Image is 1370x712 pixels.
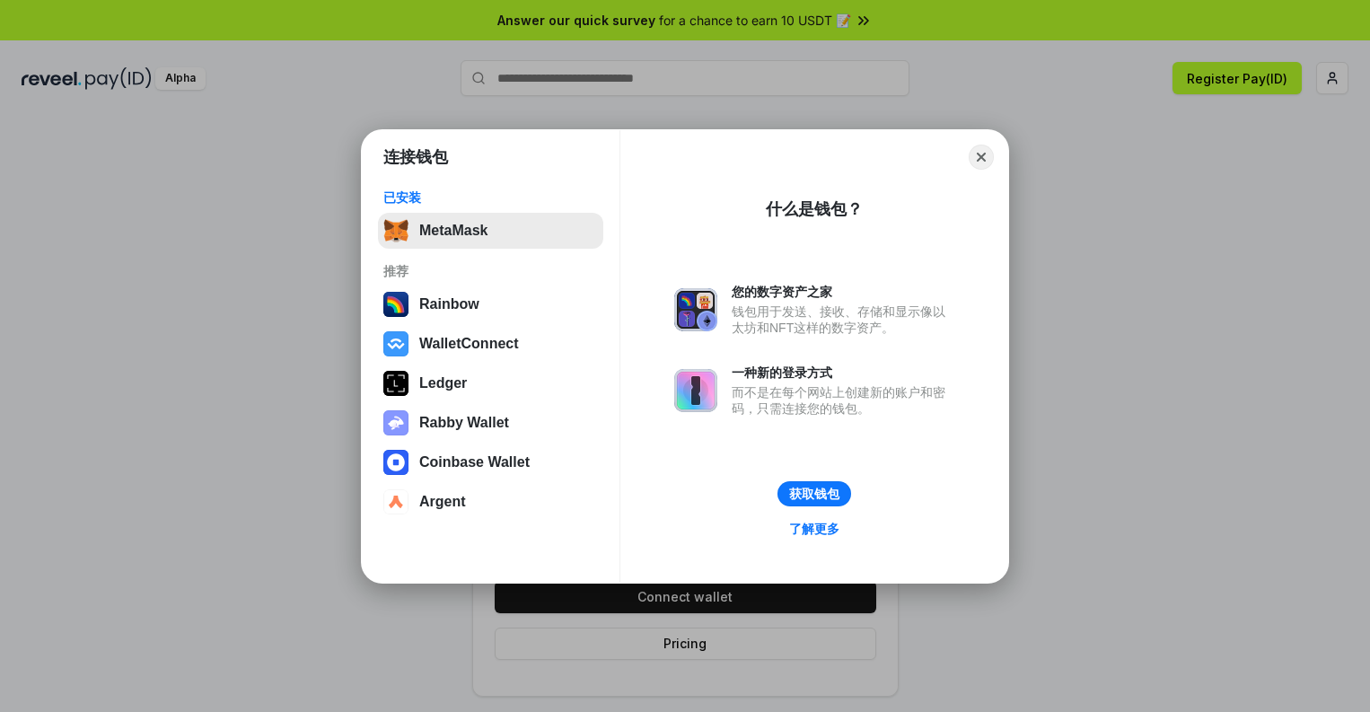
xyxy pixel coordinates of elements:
img: svg+xml,%3Csvg%20width%3D%2228%22%20height%3D%2228%22%20viewBox%3D%220%200%2028%2028%22%20fill%3D... [383,489,408,514]
img: svg+xml,%3Csvg%20width%3D%22120%22%20height%3D%22120%22%20viewBox%3D%220%200%20120%20120%22%20fil... [383,292,408,317]
div: 一种新的登录方式 [732,365,954,381]
h1: 连接钱包 [383,146,448,168]
div: Coinbase Wallet [419,454,530,470]
img: svg+xml,%3Csvg%20width%3D%2228%22%20height%3D%2228%22%20viewBox%3D%220%200%2028%2028%22%20fill%3D... [383,331,408,356]
button: Rainbow [378,286,603,322]
div: 什么是钱包？ [766,198,863,220]
button: Close [969,145,994,170]
img: svg+xml,%3Csvg%20fill%3D%22none%22%20height%3D%2233%22%20viewBox%3D%220%200%2035%2033%22%20width%... [383,218,408,243]
div: Argent [419,494,466,510]
div: WalletConnect [419,336,519,352]
img: svg+xml,%3Csvg%20xmlns%3D%22http%3A%2F%2Fwww.w3.org%2F2000%2Fsvg%22%20fill%3D%22none%22%20viewBox... [674,369,717,412]
button: WalletConnect [378,326,603,362]
div: MetaMask [419,223,487,239]
div: Rabby Wallet [419,415,509,431]
div: Rainbow [419,296,479,312]
img: svg+xml,%3Csvg%20width%3D%2228%22%20height%3D%2228%22%20viewBox%3D%220%200%2028%2028%22%20fill%3D... [383,450,408,475]
div: 已安装 [383,189,598,206]
button: Ledger [378,365,603,401]
img: svg+xml,%3Csvg%20xmlns%3D%22http%3A%2F%2Fwww.w3.org%2F2000%2Fsvg%22%20fill%3D%22none%22%20viewBox... [674,288,717,331]
div: 获取钱包 [789,486,839,502]
a: 了解更多 [778,517,850,541]
div: 而不是在每个网站上创建新的账户和密码，只需连接您的钱包。 [732,384,954,417]
button: Rabby Wallet [378,405,603,441]
img: svg+xml,%3Csvg%20xmlns%3D%22http%3A%2F%2Fwww.w3.org%2F2000%2Fsvg%22%20width%3D%2228%22%20height%3... [383,371,408,396]
div: 钱包用于发送、接收、存储和显示像以太坊和NFT这样的数字资产。 [732,303,954,336]
div: 推荐 [383,263,598,279]
div: Ledger [419,375,467,391]
button: Coinbase Wallet [378,444,603,480]
div: 了解更多 [789,521,839,537]
button: Argent [378,484,603,520]
div: 您的数字资产之家 [732,284,954,300]
button: MetaMask [378,213,603,249]
button: 获取钱包 [777,481,851,506]
img: svg+xml,%3Csvg%20xmlns%3D%22http%3A%2F%2Fwww.w3.org%2F2000%2Fsvg%22%20fill%3D%22none%22%20viewBox... [383,410,408,435]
